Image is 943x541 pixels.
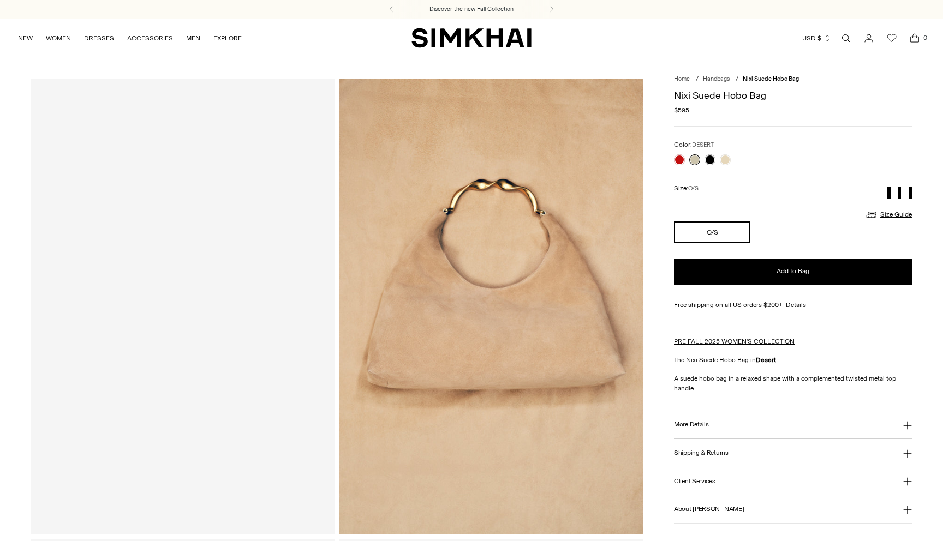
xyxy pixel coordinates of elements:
a: SIMKHAI [411,27,532,49]
button: Shipping & Returns [674,439,912,467]
a: NEW [18,26,33,50]
a: MEN [186,26,200,50]
a: Size Guide [865,208,912,221]
a: Open search modal [835,27,857,49]
button: Add to Bag [674,259,912,285]
h3: Shipping & Returns [674,449,729,456]
button: About [PERSON_NAME] [674,495,912,523]
span: DESERT [692,141,714,148]
label: Color: [674,140,714,150]
a: Wishlist [881,27,903,49]
button: USD $ [802,26,831,50]
button: More Details [674,411,912,439]
a: WOMEN [46,26,71,50]
h3: Client Services [674,478,715,485]
strong: Desert [756,356,776,364]
span: Nixi Suede Hobo Bag [743,75,799,82]
a: ACCESSORIES [127,26,173,50]
label: Size: [674,183,699,194]
img: Nixi Suede Hobo Bag [339,79,643,534]
button: Client Services [674,467,912,495]
a: EXPLORE [213,26,242,50]
a: PRE FALL 2025 WOMEN'S COLLECTION [674,338,795,345]
a: Go to the account page [858,27,880,49]
div: / [696,75,699,84]
p: The Nixi Suede Hobo Bag in [674,355,912,365]
h1: Nixi Suede Hobo Bag [674,91,912,100]
a: DRESSES [84,26,114,50]
a: Handbags [703,75,730,82]
button: O/S [674,221,750,243]
a: Open cart modal [904,27,926,49]
span: Add to Bag [777,267,809,276]
a: Nixi Suede Hobo Bag [31,79,335,534]
h3: About [PERSON_NAME] [674,506,744,513]
h3: More Details [674,421,708,428]
div: / [736,75,738,84]
span: $595 [674,105,689,115]
p: A suede hobo bag in a relaxed shape with a complemented twisted metal top handle. [674,374,912,393]
a: Home [674,75,690,82]
a: Details [786,300,806,310]
span: 0 [920,33,930,43]
div: Free shipping on all US orders $200+ [674,300,912,310]
nav: breadcrumbs [674,75,912,84]
span: O/S [688,185,699,192]
a: Discover the new Fall Collection [429,5,514,14]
